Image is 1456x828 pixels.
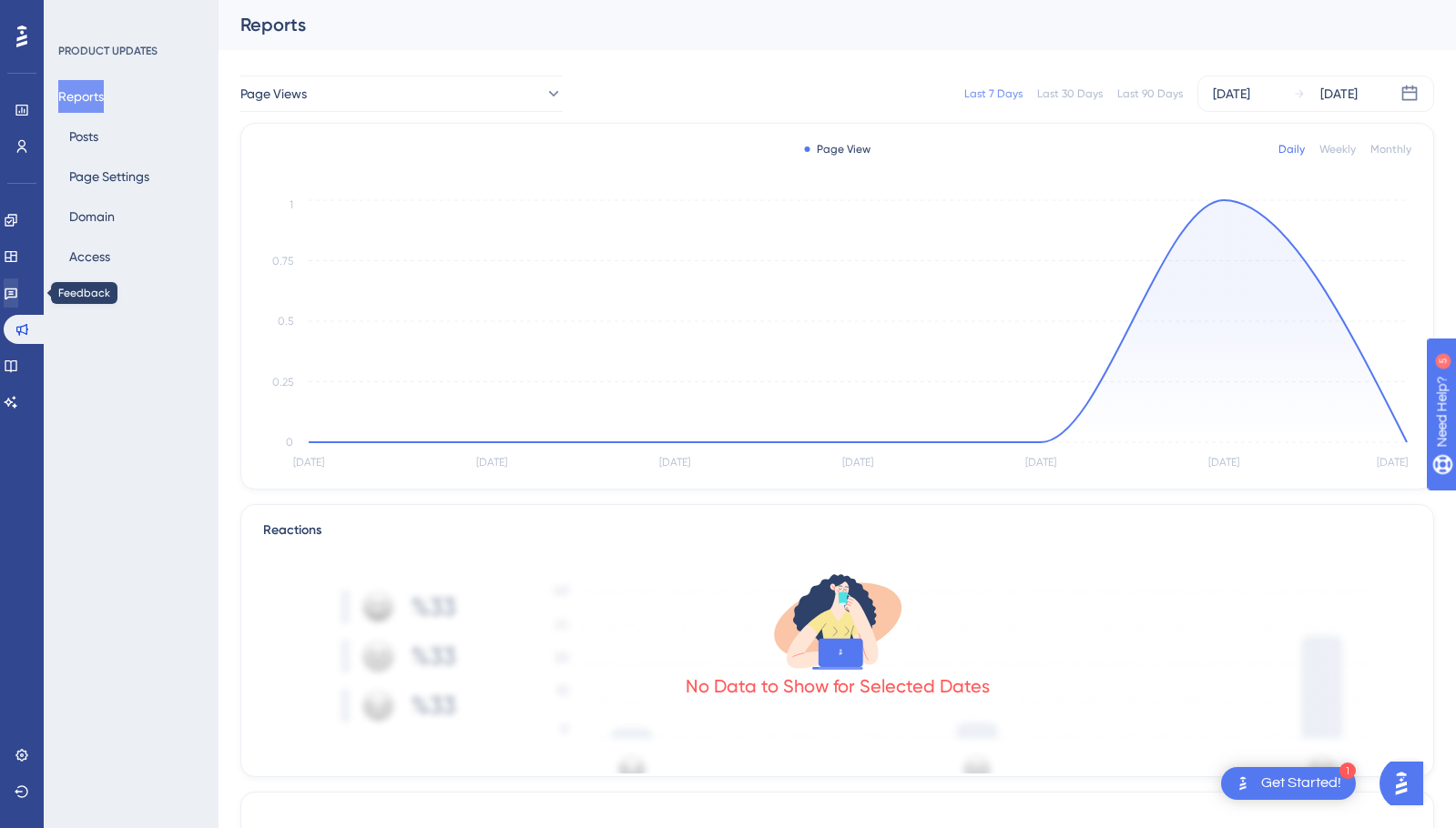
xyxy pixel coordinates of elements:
[58,80,104,113] button: Reports
[58,160,160,193] button: Page Settings
[43,5,114,26] span: Need Help?
[1025,456,1056,469] tspan: [DATE]
[293,456,324,469] tspan: [DATE]
[476,456,507,469] tspan: [DATE]
[1213,83,1250,105] div: [DATE]
[278,315,293,328] tspan: 0.5
[1380,756,1434,811] iframe: UserGuiding AI Assistant Launcher
[1320,83,1358,105] div: [DATE]
[804,142,871,157] div: Page View
[1261,773,1341,793] div: Get Started!
[1339,762,1356,779] div: 1
[263,520,1411,541] div: Reactions
[686,673,990,699] div: No Data to Show for Selected Dates
[290,198,293,211] tspan: 1
[240,83,307,105] span: Page Views
[1221,767,1356,800] div: Open Get Started! checklist, remaining modules: 1
[1037,86,1103,101] div: Last 30 Days
[1377,456,1408,469] tspan: [DATE]
[272,376,293,389] tspan: 0.25
[240,12,1389,37] div: Reports
[1117,86,1183,101] div: Last 90 Days
[1319,142,1356,157] div: Weekly
[842,456,873,469] tspan: [DATE]
[58,44,158,58] div: PRODUCT UPDATES
[964,86,1023,101] div: Last 7 Days
[1278,142,1305,157] div: Daily
[58,120,109,153] button: Posts
[1208,456,1239,469] tspan: [DATE]
[1370,142,1411,157] div: Monthly
[659,456,690,469] tspan: [DATE]
[58,240,121,273] button: Access
[1232,772,1254,794] img: launcher-image-alternative-text
[58,200,126,233] button: Domain
[272,255,293,268] tspan: 0.75
[240,76,563,112] button: Page Views
[127,9,132,24] div: 5
[286,436,293,449] tspan: 0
